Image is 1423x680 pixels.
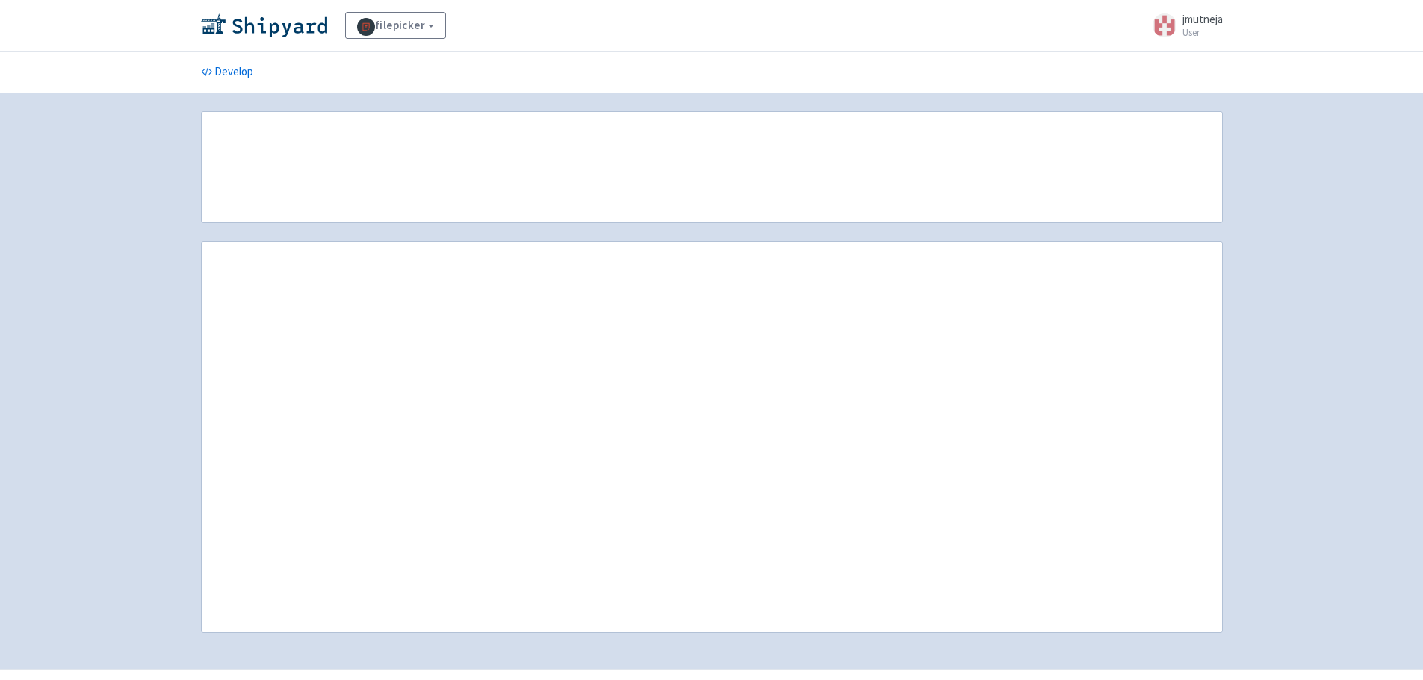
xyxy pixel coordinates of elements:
[1144,13,1223,37] a: jmutneja User
[345,12,447,39] a: filepicker
[201,13,327,37] img: Shipyard logo
[201,52,253,93] a: Develop
[1182,12,1223,26] span: jmutneja
[1182,28,1223,37] small: User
